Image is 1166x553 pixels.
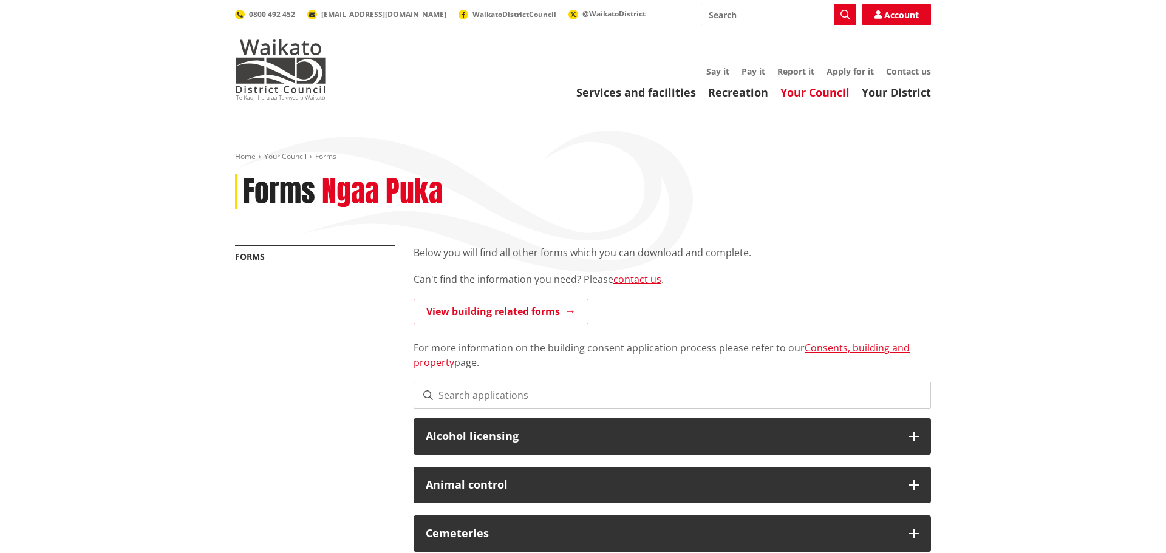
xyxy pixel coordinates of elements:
[264,151,307,161] a: Your Council
[426,528,897,540] h3: Cemeteries
[613,273,661,286] a: contact us
[742,66,765,77] a: Pay it
[706,66,729,77] a: Say it
[414,299,588,324] a: View building related forms
[243,174,315,209] h1: Forms
[426,430,897,443] h3: Alcohol licensing
[886,66,931,77] a: Contact us
[414,382,931,409] input: Search applications
[235,39,326,100] img: Waikato District Council - Te Kaunihera aa Takiwaa o Waikato
[235,251,265,262] a: Forms
[780,85,850,100] a: Your Council
[827,66,874,77] a: Apply for it
[701,4,856,25] input: Search input
[414,245,931,260] p: Below you will find all other forms which you can download and complete.
[576,85,696,100] a: Services and facilities
[568,8,646,19] a: @WaikatoDistrict
[862,4,931,25] a: Account
[235,9,295,19] a: 0800 492 452
[862,85,931,100] a: Your District
[235,152,931,162] nav: breadcrumb
[322,174,443,209] h2: Ngaa Puka
[708,85,768,100] a: Recreation
[307,9,446,19] a: [EMAIL_ADDRESS][DOMAIN_NAME]
[249,9,295,19] span: 0800 492 452
[315,151,336,161] span: Forms
[459,9,556,19] a: WaikatoDistrictCouncil
[414,341,910,369] a: Consents, building and property
[472,9,556,19] span: WaikatoDistrictCouncil
[235,151,256,161] a: Home
[426,479,897,491] h3: Animal control
[414,326,931,370] p: For more information on the building consent application process please refer to our page.
[321,9,446,19] span: [EMAIL_ADDRESS][DOMAIN_NAME]
[582,8,646,19] span: @WaikatoDistrict
[414,272,931,287] p: Can't find the information you need? Please .
[777,66,814,77] a: Report it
